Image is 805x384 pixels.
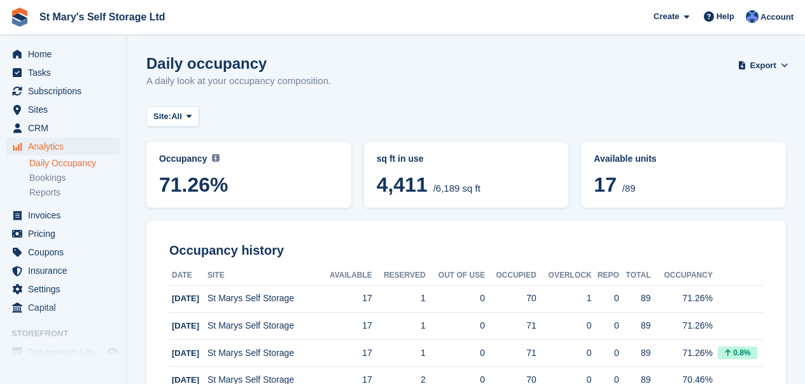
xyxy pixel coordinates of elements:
span: 17 [594,173,617,196]
p: A daily look at your occupancy composition. [146,74,331,89]
span: Export [750,59,776,72]
td: 71.26% [650,285,712,313]
th: Total [619,266,651,286]
a: menu [6,206,120,224]
span: Home [28,45,104,63]
span: /89 [622,183,636,194]
div: 0 [536,319,592,332]
span: 4,411 [377,173,428,196]
span: Sites [28,101,104,118]
span: All [171,110,182,123]
td: 71.26% [650,339,712,367]
span: Available units [594,153,656,164]
a: menu [6,225,120,243]
div: 71 [485,346,536,360]
td: St Marys Self Storage [207,339,318,367]
th: Occupied [485,266,536,286]
td: 71.26% [650,313,712,340]
td: 17 [318,339,372,367]
div: 0 [592,319,619,332]
span: [DATE] [172,294,199,303]
abbr: Current percentage of units occupied or overlocked [594,152,773,166]
span: Account [760,11,794,24]
td: 89 [619,339,651,367]
a: menu [6,119,120,137]
div: 0.8% [718,346,757,359]
abbr: Current percentage of sq ft occupied [159,152,339,166]
th: Repo [592,266,619,286]
span: Analytics [28,138,104,155]
th: Available [318,266,372,286]
td: 17 [318,313,372,340]
th: Date [169,266,207,286]
th: Overlock [536,266,592,286]
a: menu [6,64,120,82]
abbr: Current breakdown of %{unit} occupied [377,152,556,166]
div: 70 [485,292,536,305]
h2: Occupancy history [169,243,763,258]
button: Export [740,55,786,76]
span: Pricing [28,225,104,243]
td: 89 [619,313,651,340]
a: menu [6,138,120,155]
span: /6,189 sq ft [433,183,480,194]
span: Storefront [11,327,127,340]
a: Preview store [105,345,120,360]
span: 71.26% [159,173,339,196]
a: Reports [29,187,120,199]
span: sq ft in use [377,153,424,164]
div: 0 [592,292,619,305]
img: icon-info-grey-7440780725fd019a000dd9b08b2336e03edf1995a4989e88bcd33f0948082b44.svg [212,154,220,162]
span: Insurance [28,262,104,280]
span: Invoices [28,206,104,224]
a: menu [6,243,120,261]
span: Pre-opening Site [28,343,104,361]
a: menu [6,82,120,100]
span: Coupons [28,243,104,261]
button: Site: All [146,106,199,127]
th: Occupancy [650,266,712,286]
a: menu [6,343,120,361]
a: menu [6,45,120,63]
td: 0 [426,339,485,367]
td: 1 [372,339,426,367]
a: menu [6,280,120,298]
a: menu [6,262,120,280]
span: Site: [153,110,171,123]
span: Capital [28,299,104,316]
a: Daily Occupancy [29,157,120,169]
span: Occupancy [159,153,207,164]
span: CRM [28,119,104,137]
span: Create [654,10,679,23]
img: stora-icon-8386f47178a22dfd0bd8f6a31ec36ba5ce8667c1dd55bd0f319d3a0aa187defe.svg [10,8,29,27]
th: Site [207,266,318,286]
a: Bookings [29,172,120,184]
img: Matthew Keenan [746,10,759,23]
span: [DATE] [172,321,199,331]
span: Settings [28,280,104,298]
td: 17 [318,285,372,313]
a: St Mary's Self Storage Ltd [34,6,171,27]
a: menu [6,101,120,118]
a: menu [6,299,120,316]
td: 1 [372,313,426,340]
td: 89 [619,285,651,313]
div: 0 [592,346,619,360]
span: Tasks [28,64,104,82]
th: Out of Use [426,266,485,286]
span: [DATE] [172,348,199,358]
th: Reserved [372,266,426,286]
td: 1 [372,285,426,313]
td: 0 [426,313,485,340]
td: St Marys Self Storage [207,285,318,313]
span: Help [717,10,734,23]
span: Subscriptions [28,82,104,100]
td: St Marys Self Storage [207,313,318,340]
div: 71 [485,319,536,332]
td: 0 [426,285,485,313]
div: 0 [536,346,592,360]
div: 1 [536,292,592,305]
h1: Daily occupancy [146,55,331,72]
